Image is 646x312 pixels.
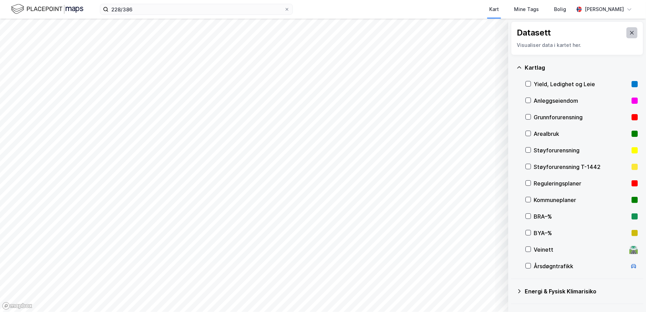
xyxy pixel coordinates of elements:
div: Bolig [554,5,566,13]
div: Anleggseiendom [534,97,629,105]
a: Mapbox homepage [2,302,32,310]
iframe: Chat Widget [612,279,646,312]
div: Arealbruk [534,130,629,138]
div: Kommuneplaner [534,196,629,204]
div: BRA–% [534,212,629,221]
div: Grunnforurensning [534,113,629,121]
div: Kart [489,5,499,13]
div: Veinett [534,245,627,254]
div: 🛣️ [629,245,638,254]
div: Årsdøgntrafikk [534,262,627,270]
input: Søk på adresse, matrikkel, gårdeiere, leietakere eller personer [109,4,284,14]
div: Visualiser data i kartet her. [517,41,637,49]
div: Datasett [517,27,551,38]
div: Kartlag [525,63,638,72]
div: BYA–% [534,229,629,237]
div: Støyforurensning [534,146,629,154]
div: Støyforurensning T-1442 [534,163,629,171]
div: [PERSON_NAME] [585,5,624,13]
div: Energi & Fysisk Klimarisiko [525,287,638,295]
div: Mine Tags [514,5,539,13]
img: logo.f888ab2527a4732fd821a326f86c7f29.svg [11,3,83,15]
div: Kontrollprogram for chat [612,279,646,312]
div: Yield, Ledighet og Leie [534,80,629,88]
div: Reguleringsplaner [534,179,629,188]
